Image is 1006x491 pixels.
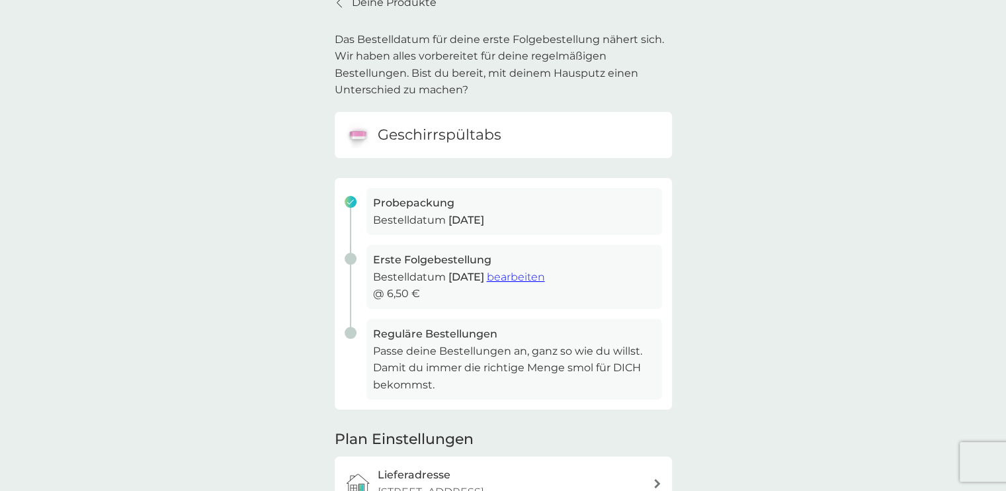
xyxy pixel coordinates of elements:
[487,269,545,286] button: bearbeiten
[373,251,655,269] h3: Erste Folgebestellung
[378,467,450,484] h3: Lieferadresse
[373,212,655,229] p: Bestelldatum
[373,285,655,302] p: @ 6,50 €
[487,271,545,283] span: bearbeiten
[373,326,655,343] h3: Reguläre Bestellungen
[373,269,655,286] p: Bestelldatum
[345,122,371,148] img: Geschirrspültabs
[335,31,672,99] p: Das Bestelldatum für deine erste Folgebestellung nähert sich. Wir haben alles vorbereitet für dei...
[373,343,655,394] p: Passe deine Bestellungen an, ganz so wie du willst. Damit du immer die richtige Menge smol für DI...
[373,195,655,212] h3: Probepackung
[448,214,484,226] span: [DATE]
[335,429,474,450] h2: Plan Einstellungen
[378,125,501,146] h6: Geschirrspültabs
[448,271,484,283] span: [DATE]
